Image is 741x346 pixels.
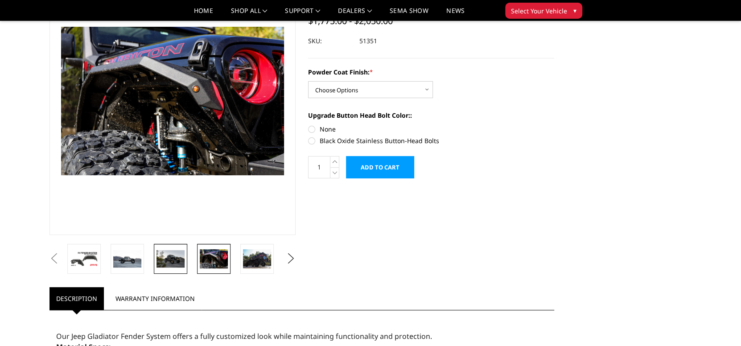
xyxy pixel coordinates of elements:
[696,303,741,346] iframe: Chat Widget
[308,67,554,77] label: Powder Coat Finish:
[231,8,267,21] a: shop all
[47,252,61,265] button: Previous
[200,249,228,268] img: Jeep JT Gladiator Fender System (set)
[308,136,554,145] label: Black Oxide Stainless Button-Head Bolts
[109,287,202,310] a: Warranty Information
[56,331,432,341] span: Our Jeep Gladiator Fender System offers a fully customized look while maintaining functionality a...
[505,3,582,19] button: Select Your Vehicle
[194,8,213,21] a: Home
[573,6,576,15] span: ▾
[308,124,554,134] label: None
[390,8,428,21] a: SEMA Show
[346,156,414,178] input: Add to Cart
[308,111,554,120] label: Upgrade Button Head Bolt Color::
[284,252,298,265] button: Next
[446,8,465,21] a: News
[156,250,185,268] img: Jeep JT Gladiator Fender System (set)
[285,8,320,21] a: Support
[359,33,377,49] dd: 51351
[308,33,353,49] dt: SKU:
[70,251,98,267] img: Jeep JT Gladiator Fender System (set)
[338,8,372,21] a: Dealers
[113,250,141,268] img: Jeep JT Gladiator Fender System (set)
[243,249,271,268] img: Jeep JT Gladiator Fender System (set)
[511,6,567,16] span: Select Your Vehicle
[49,287,104,310] a: Description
